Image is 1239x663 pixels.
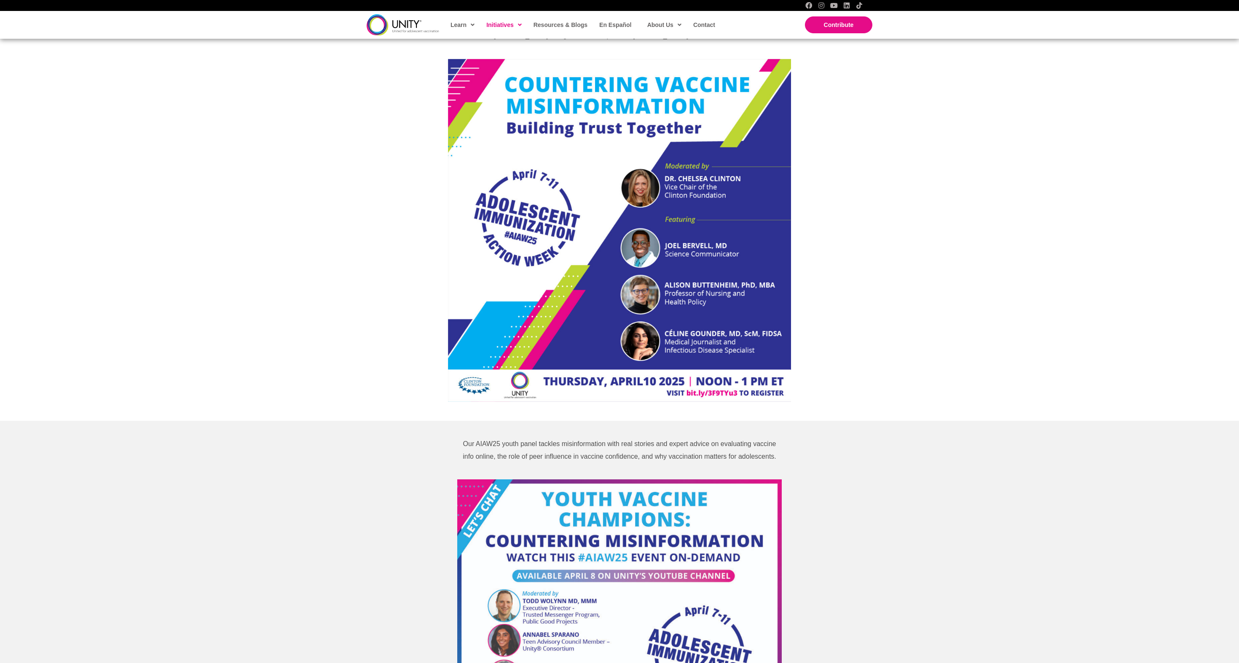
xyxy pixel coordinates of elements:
a: YouTube [831,2,837,9]
a: Contact [689,15,719,35]
span: Contact [693,21,715,28]
span: En Español [599,21,631,28]
a: LinkedIn [843,2,850,9]
span: Contribute [824,21,854,28]
a: TikTok [856,2,863,9]
a: Resources & Blogs [529,15,591,35]
img: unity-logo-dark [367,14,439,35]
span: Resources & Blogs [534,21,587,28]
a: En Español [595,15,635,35]
span: About Us [647,19,681,31]
p: Our AIAW25 youth panel tackles misinformation with real stories and expert advice on evaluating v... [457,438,782,462]
a: Facebook [805,2,812,9]
a: Contribute [805,16,872,33]
span: Learn [451,19,475,31]
a: About Us [643,15,685,35]
span: Initiatives [486,19,522,31]
img: AIAW25 Clinton panel 1080x1080_R3 [448,59,791,402]
a: Instagram [818,2,825,9]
